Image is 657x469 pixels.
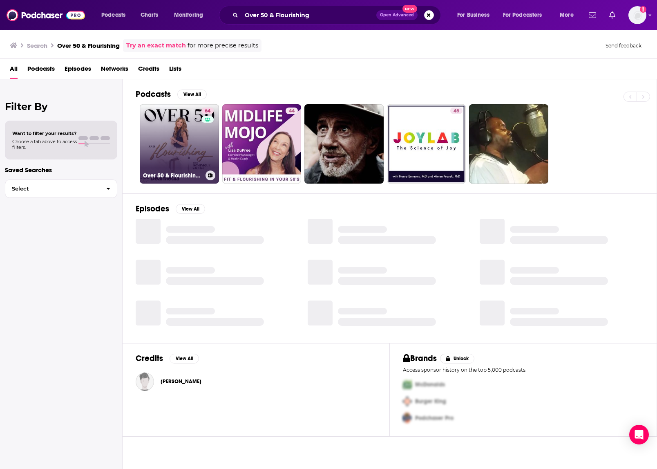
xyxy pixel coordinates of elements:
button: Select [5,180,117,198]
span: More [560,9,574,21]
a: Show notifications dropdown [606,8,619,22]
a: Dominique Sachse [161,378,201,385]
a: Show notifications dropdown [585,8,599,22]
h3: Over 50 & Flourishing with [PERSON_NAME] [143,172,202,179]
span: [PERSON_NAME] [161,378,201,385]
a: CreditsView All [136,353,199,364]
a: 44 [222,104,302,184]
span: Podchaser Pro [415,415,454,422]
button: View All [176,204,205,214]
a: 64Over 50 & Flourishing with [PERSON_NAME] [140,104,219,184]
span: Charts [141,9,158,21]
span: McDonalds [415,381,445,388]
span: Burger King [415,398,446,405]
button: open menu [168,9,214,22]
span: Monitoring [174,9,203,21]
span: for more precise results [188,41,258,50]
img: Podchaser - Follow, Share and Rate Podcasts [7,7,85,23]
a: Podcasts [27,62,55,79]
a: Episodes [65,62,91,79]
span: Want to filter your results? [12,130,77,136]
button: open menu [96,9,136,22]
div: Open Intercom Messenger [629,425,649,444]
a: 45 [387,104,466,184]
img: Third Pro Logo [400,410,415,426]
img: User Profile [628,6,646,24]
a: All [10,62,18,79]
span: For Business [457,9,489,21]
span: 45 [454,107,459,115]
h3: Over 50 & Flourishing [57,42,120,49]
a: Credits [138,62,159,79]
span: Podcasts [101,9,125,21]
button: View All [177,90,207,99]
h2: Brands [403,353,437,364]
button: open menu [554,9,584,22]
a: Networks [101,62,128,79]
img: Second Pro Logo [400,393,415,410]
a: Lists [169,62,181,79]
h2: Credits [136,353,163,364]
span: Select [5,186,100,191]
button: Send feedback [603,42,644,49]
button: View All [170,354,199,364]
span: 44 [289,107,295,115]
span: For Podcasters [503,9,542,21]
a: 64 [201,108,214,114]
a: PodcastsView All [136,89,207,99]
svg: Add a profile image [640,6,646,13]
a: 45 [450,108,463,114]
span: New [402,5,417,13]
p: Access sponsor history on the top 5,000 podcasts. [403,367,644,373]
p: Saved Searches [5,166,117,174]
input: Search podcasts, credits, & more... [241,9,376,22]
button: Dominique SachseDominique Sachse [136,368,376,395]
h2: Episodes [136,204,169,214]
span: Logged in as tiffanymiller [628,6,646,24]
button: Show profile menu [628,6,646,24]
h2: Podcasts [136,89,171,99]
span: Open Advanced [380,13,414,17]
span: 64 [205,107,210,115]
a: EpisodesView All [136,204,205,214]
button: open menu [498,9,554,22]
h2: Filter By [5,101,117,112]
a: Charts [135,9,163,22]
a: 44 [286,108,298,114]
a: Try an exact match [126,41,186,50]
button: Open AdvancedNew [376,10,418,20]
span: Choose a tab above to access filters. [12,139,77,150]
button: Unlock [440,354,475,364]
h3: Search [27,42,47,49]
button: open menu [451,9,500,22]
img: Dominique Sachse [136,373,154,391]
img: First Pro Logo [400,376,415,393]
div: Search podcasts, credits, & more... [227,6,449,25]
